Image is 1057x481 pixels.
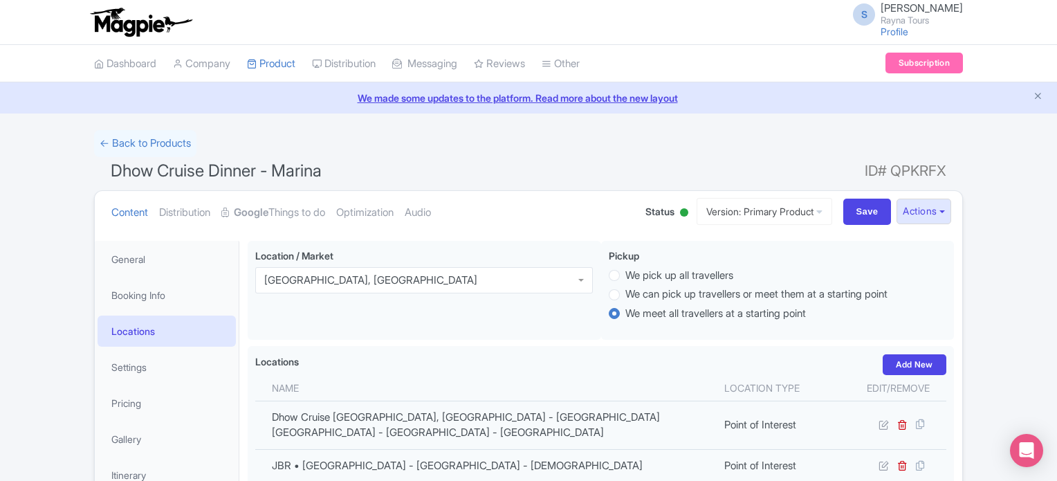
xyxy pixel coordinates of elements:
[1010,434,1043,467] div: Open Intercom Messenger
[111,161,322,181] span: Dhow Cruise Dinner - Marina
[897,199,951,224] button: Actions
[264,274,477,287] div: [GEOGRAPHIC_DATA], [GEOGRAPHIC_DATA]
[98,352,236,383] a: Settings
[98,316,236,347] a: Locations
[625,287,888,302] label: We can pick up travellers or meet them at a starting point
[87,7,194,37] img: logo-ab69f6fb50320c5b225c76a69d11143b.png
[405,191,431,235] a: Audio
[716,375,850,401] th: Location type
[609,250,639,262] span: Pickup
[625,268,733,284] label: We pick up all travellers
[392,45,457,83] a: Messaging
[885,53,963,73] a: Subscription
[98,388,236,419] a: Pricing
[255,401,716,449] td: Dhow Cruise [GEOGRAPHIC_DATA], [GEOGRAPHIC_DATA] - [GEOGRAPHIC_DATA] [GEOGRAPHIC_DATA] - [GEOGRAP...
[850,375,946,401] th: Edit/Remove
[883,354,946,375] a: Add New
[312,45,376,83] a: Distribution
[1033,89,1043,105] button: Close announcement
[881,1,963,15] span: [PERSON_NAME]
[159,191,210,235] a: Distribution
[853,3,875,26] span: S
[845,3,963,25] a: S [PERSON_NAME] Rayna Tours
[881,16,963,25] small: Rayna Tours
[94,130,196,157] a: ← Back to Products
[111,191,148,235] a: Content
[716,401,850,449] td: Point of Interest
[474,45,525,83] a: Reviews
[247,45,295,83] a: Product
[173,45,230,83] a: Company
[94,45,156,83] a: Dashboard
[865,157,946,185] span: ID# QPKRFX
[625,306,806,322] label: We meet all travellers at a starting point
[234,205,268,221] strong: Google
[98,280,236,311] a: Booking Info
[98,424,236,455] a: Gallery
[336,191,394,235] a: Optimization
[255,375,716,401] th: Name
[881,26,908,37] a: Profile
[221,191,325,235] a: GoogleThings to do
[697,198,832,225] a: Version: Primary Product
[677,203,691,224] div: Active
[542,45,580,83] a: Other
[255,354,299,369] label: Locations
[98,244,236,275] a: General
[843,199,892,225] input: Save
[645,204,674,219] span: Status
[255,250,333,262] span: Location / Market
[8,91,1049,105] a: We made some updates to the platform. Read more about the new layout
